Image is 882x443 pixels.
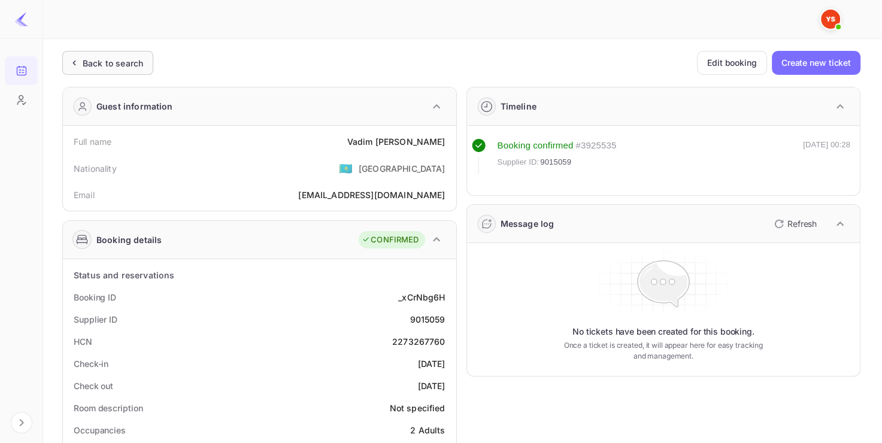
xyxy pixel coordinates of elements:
p: Refresh [787,217,817,230]
div: [GEOGRAPHIC_DATA] [359,162,445,175]
div: Room description [74,402,143,414]
button: Create new ticket [772,51,860,75]
img: Yandex Support [821,10,840,29]
button: Expand navigation [11,412,32,433]
button: Refresh [767,214,822,233]
div: Full name [74,135,111,148]
div: Back to search [83,57,143,69]
div: Check out [74,380,113,392]
div: Email [74,189,95,201]
div: CONFIRMED [362,234,419,246]
div: Timeline [501,100,537,113]
img: LiteAPI [14,12,29,26]
a: Bookings [5,56,38,84]
p: Once a ticket is created, it will appear here for easy tracking and management. [558,340,769,362]
div: [DATE] 00:28 [803,139,850,174]
div: 9015059 [410,313,445,326]
a: Customers [5,86,38,113]
div: 2 Adults [410,424,445,436]
div: Booking confirmed [498,139,574,153]
div: Status and reservations [74,269,174,281]
div: Occupancies [74,424,126,436]
div: Guest information [96,100,173,113]
button: Edit booking [697,51,767,75]
div: Supplier ID [74,313,117,326]
div: [EMAIL_ADDRESS][DOMAIN_NAME] [298,189,445,201]
div: Booking ID [74,291,116,304]
div: Booking details [96,233,162,246]
span: Supplier ID: [498,156,539,168]
div: HCN [74,335,92,348]
div: # 3925535 [575,139,616,153]
div: [DATE] [418,380,445,392]
p: No tickets have been created for this booking. [572,326,754,338]
div: Nationality [74,162,117,175]
div: Not specified [390,402,445,414]
div: Check-in [74,357,108,370]
span: United States [339,157,353,179]
div: Message log [501,217,554,230]
div: _xCrNbg6H [398,291,445,304]
span: 9015059 [540,156,571,168]
div: 2273267760 [392,335,445,348]
div: [DATE] [418,357,445,370]
div: Vadim [PERSON_NAME] [347,135,445,148]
